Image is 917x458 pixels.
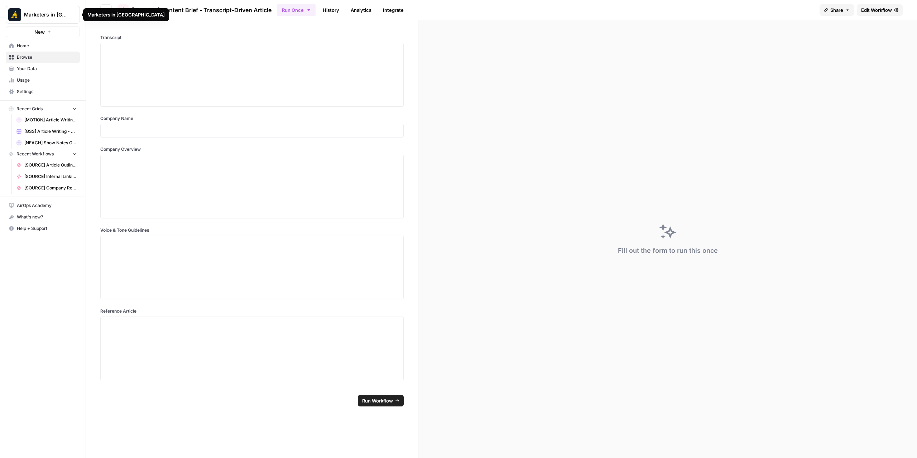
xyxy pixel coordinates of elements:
[117,4,272,16] a: [SOURCE] Content Brief - Transcript-Driven Article
[13,159,80,171] a: [SOURCE] Article Outline - Transcript-Driven Articles
[100,308,404,314] label: Reference Article
[17,66,77,72] span: Your Data
[6,103,80,114] button: Recent Grids
[34,28,45,35] span: New
[17,43,77,49] span: Home
[132,6,272,14] span: [SOURCE] Content Brief - Transcript-Driven Article
[6,86,80,97] a: Settings
[24,117,77,123] span: [MOTION] Article Writing-Transcript-Driven Article Grid
[100,146,404,153] label: Company Overview
[6,6,80,24] button: Workspace: Marketers in Demand
[100,115,404,122] label: Company Name
[6,52,80,63] a: Browse
[318,4,344,16] a: History
[13,137,80,149] a: [NEACH] Show Notes Grid
[13,182,80,194] a: [SOURCE] Company Research
[13,126,80,137] a: [GSS] Article Writing - Keyword-Driven Articles Grid
[6,223,80,234] button: Help + Support
[857,4,903,16] a: Edit Workflow
[24,140,77,146] span: [NEACH] Show Notes Grid
[24,173,77,180] span: [SOURCE] Internal Linking
[6,200,80,211] a: AirOps Academy
[100,227,404,233] label: Voice & Tone Guidelines
[24,128,77,135] span: [GSS] Article Writing - Keyword-Driven Articles Grid
[6,212,80,222] div: What's new?
[6,149,80,159] button: Recent Workflows
[100,34,404,41] label: Transcript
[861,6,892,14] span: Edit Workflow
[87,11,165,18] div: Marketers in [GEOGRAPHIC_DATA]
[6,26,80,37] button: New
[17,88,77,95] span: Settings
[362,397,393,404] span: Run Workflow
[6,74,80,86] a: Usage
[346,4,376,16] a: Analytics
[17,77,77,83] span: Usage
[17,54,77,61] span: Browse
[830,6,843,14] span: Share
[24,185,77,191] span: [SOURCE] Company Research
[277,4,316,16] button: Run Once
[6,211,80,223] button: What's new?
[24,162,77,168] span: [SOURCE] Article Outline - Transcript-Driven Articles
[13,171,80,182] a: [SOURCE] Internal Linking
[16,151,54,157] span: Recent Workflows
[17,202,77,209] span: AirOps Academy
[8,8,21,21] img: Marketers in Demand Logo
[618,246,718,256] div: Fill out the form to run this once
[379,4,408,16] a: Integrate
[17,225,77,232] span: Help + Support
[24,11,67,18] span: Marketers in [GEOGRAPHIC_DATA]
[6,40,80,52] a: Home
[16,106,43,112] span: Recent Grids
[820,4,854,16] button: Share
[13,114,80,126] a: [MOTION] Article Writing-Transcript-Driven Article Grid
[6,63,80,74] a: Your Data
[358,395,404,406] button: Run Workflow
